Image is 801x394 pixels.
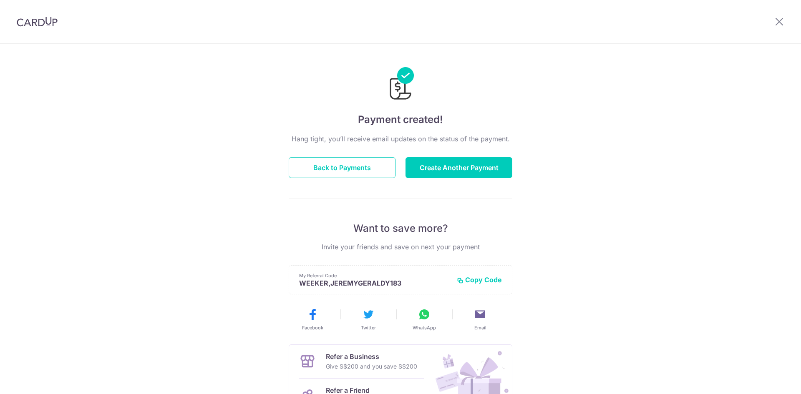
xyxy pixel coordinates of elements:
span: Facebook [302,324,323,331]
button: Back to Payments [289,157,395,178]
button: Facebook [288,308,337,331]
button: Create Another Payment [406,157,512,178]
p: Hang tight, you’ll receive email updates on the status of the payment. [289,134,512,144]
img: CardUp [17,17,58,27]
span: Email [474,324,486,331]
p: Give S$200 and you save S$200 [326,361,417,371]
button: WhatsApp [400,308,449,331]
span: WhatsApp [413,324,436,331]
h4: Payment created! [289,112,512,127]
button: Email [456,308,505,331]
p: Invite your friends and save on next your payment [289,242,512,252]
span: Twitter [361,324,376,331]
img: Payments [387,67,414,102]
p: My Referral Code [299,272,450,279]
p: Refer a Business [326,351,417,361]
p: WEEKER,JEREMYGERALDY183 [299,279,450,287]
button: Copy Code [457,276,502,284]
button: Twitter [344,308,393,331]
p: Want to save more? [289,222,512,235]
